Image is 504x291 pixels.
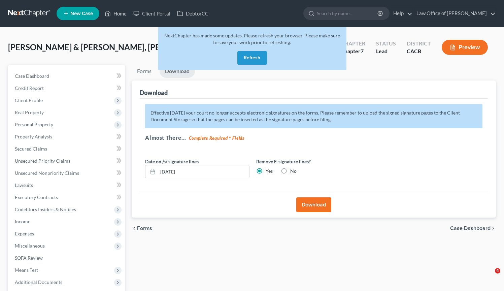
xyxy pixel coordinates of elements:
[237,51,267,65] button: Refresh
[189,135,244,141] strong: Complete Required * Fields
[407,40,431,47] div: District
[9,131,125,143] a: Property Analysis
[8,42,211,52] span: [PERSON_NAME] & [PERSON_NAME], [PERSON_NAME]
[15,206,76,212] span: Codebtors Insiders & Notices
[15,73,49,79] span: Case Dashboard
[413,7,496,20] a: Law Office of [PERSON_NAME]
[15,219,30,224] span: Income
[317,7,378,20] input: Search by name...
[256,158,361,165] label: Remove E-signature lines?
[361,48,364,54] span: 7
[132,65,157,78] a: Forms
[132,226,161,231] button: chevron_left Forms
[145,104,482,128] p: Effective [DATE] your court no longer accepts electronic signatures on the forms. Please remember...
[15,255,43,261] span: SOFA Review
[296,197,331,212] button: Download
[9,252,125,264] a: SOFA Review
[164,33,340,45] span: NextChapter has made some updates. Please refresh your browser. Please make sure to save your wor...
[15,109,44,115] span: Real Property
[140,89,168,97] div: Download
[15,85,44,91] span: Credit Report
[450,226,491,231] span: Case Dashboard
[9,82,125,94] a: Credit Report
[9,191,125,203] a: Executory Contracts
[130,7,174,20] a: Client Portal
[15,182,33,188] span: Lawsuits
[132,226,137,231] i: chevron_left
[407,47,431,55] div: CACB
[442,40,488,55] button: Preview
[15,279,62,285] span: Additional Documents
[9,155,125,167] a: Unsecured Priority Claims
[390,7,412,20] a: Help
[266,168,273,174] label: Yes
[15,170,79,176] span: Unsecured Nonpriority Claims
[15,231,34,236] span: Expenses
[15,194,58,200] span: Executory Contracts
[70,11,93,16] span: New Case
[341,40,365,47] div: Chapter
[9,143,125,155] a: Secured Claims
[158,165,249,178] input: MM/DD/YYYY
[174,7,212,20] a: DebtorCC
[145,134,482,142] h5: Almost There...
[15,97,43,103] span: Client Profile
[481,268,497,284] iframe: Intercom live chat
[137,226,152,231] span: Forms
[15,158,70,164] span: Unsecured Priority Claims
[290,168,297,174] label: No
[450,226,496,231] a: Case Dashboard chevron_right
[15,146,47,152] span: Secured Claims
[9,70,125,82] a: Case Dashboard
[376,40,396,47] div: Status
[145,158,199,165] label: Date on /s/ signature lines
[491,226,496,231] i: chevron_right
[15,122,53,127] span: Personal Property
[101,7,130,20] a: Home
[341,47,365,55] div: Chapter
[9,167,125,179] a: Unsecured Nonpriority Claims
[495,268,500,273] span: 4
[15,243,45,249] span: Miscellaneous
[15,267,38,273] span: Means Test
[15,134,52,139] span: Property Analysis
[376,47,396,55] div: Lead
[9,179,125,191] a: Lawsuits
